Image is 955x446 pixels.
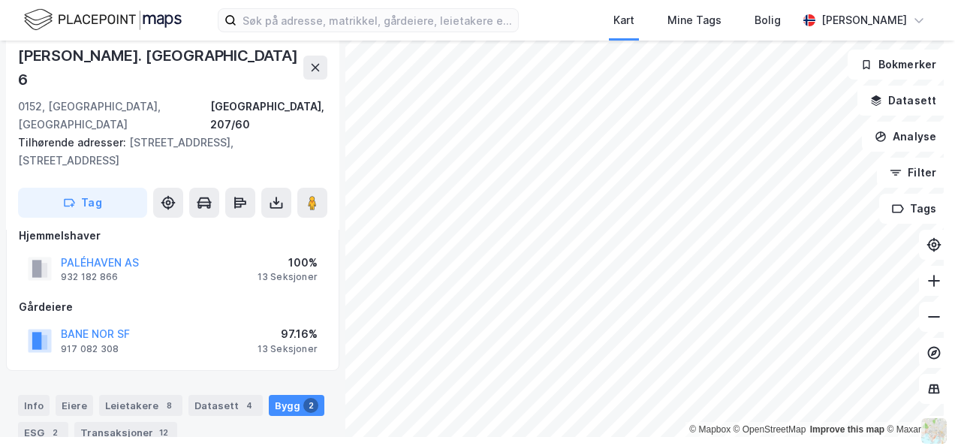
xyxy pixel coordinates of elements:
div: 13 Seksjoner [258,343,318,355]
div: Eiere [56,395,93,416]
div: 8 [161,398,176,413]
a: Mapbox [689,424,731,435]
a: Improve this map [810,424,884,435]
button: Bokmerker [848,50,949,80]
img: logo.f888ab2527a4732fd821a326f86c7f29.svg [24,7,182,33]
span: Tilhørende adresser: [18,136,129,149]
div: [STREET_ADDRESS], [STREET_ADDRESS] [18,134,315,170]
button: Tags [879,194,949,224]
button: Filter [877,158,949,188]
div: [PERSON_NAME] [821,11,907,29]
div: 13 Seksjoner [258,271,318,283]
div: Transaksjoner [74,422,177,443]
div: 2 [47,425,62,440]
button: Analyse [862,122,949,152]
div: Bygg [269,395,324,416]
div: 97.16% [258,325,318,343]
div: 0152, [GEOGRAPHIC_DATA], [GEOGRAPHIC_DATA] [18,98,210,134]
button: Tag [18,188,147,218]
div: Mine Tags [667,11,722,29]
div: 4 [242,398,257,413]
div: Bolig [755,11,781,29]
a: OpenStreetMap [734,424,806,435]
div: 917 082 308 [61,343,119,355]
iframe: Chat Widget [880,374,955,446]
div: Datasett [188,395,263,416]
div: [GEOGRAPHIC_DATA], 207/60 [210,98,327,134]
div: 932 182 866 [61,271,118,283]
div: 100% [258,254,318,272]
div: 12 [156,425,171,440]
button: Datasett [857,86,949,116]
div: Info [18,395,50,416]
div: Leietakere [99,395,182,416]
div: Hjemmelshaver [19,227,327,245]
div: ESG [18,422,68,443]
div: Kart [613,11,634,29]
div: 2 [303,398,318,413]
input: Søk på adresse, matrikkel, gårdeiere, leietakere eller personer [236,9,518,32]
div: Gårdeiere [19,298,327,316]
div: [PERSON_NAME]. [GEOGRAPHIC_DATA] 6 [18,44,303,92]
